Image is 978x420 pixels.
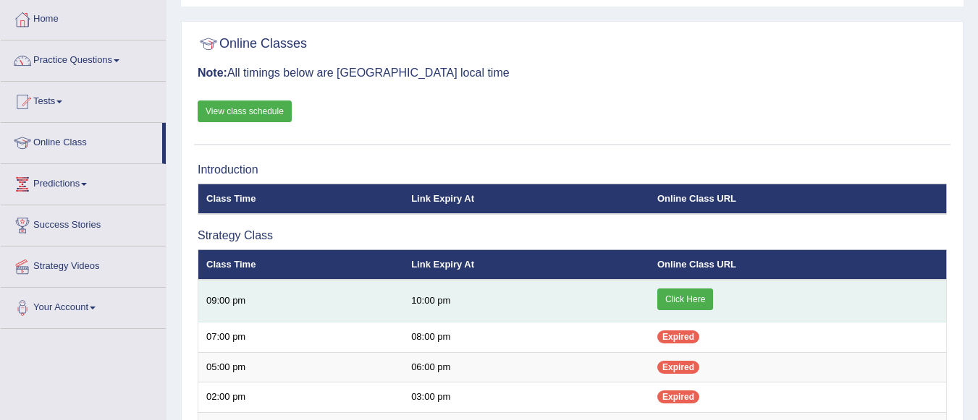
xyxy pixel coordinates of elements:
[198,67,947,80] h3: All timings below are [GEOGRAPHIC_DATA] local time
[198,229,947,242] h3: Strategy Class
[198,280,404,322] td: 09:00 pm
[198,184,404,214] th: Class Time
[1,288,166,324] a: Your Account
[403,184,649,214] th: Link Expiry At
[198,100,292,122] a: View class schedule
[198,352,404,382] td: 05:00 pm
[1,82,166,118] a: Tests
[1,247,166,283] a: Strategy Videos
[649,184,947,214] th: Online Class URL
[1,164,166,200] a: Predictions
[657,361,699,374] span: Expired
[1,205,166,241] a: Success Stories
[403,322,649,353] td: 08:00 pm
[198,382,404,413] td: 02:00 pm
[198,33,307,55] h2: Online Classes
[198,322,404,353] td: 07:00 pm
[403,249,649,280] th: Link Expiry At
[198,163,947,176] h3: Introduction
[1,123,162,159] a: Online Class
[657,330,699,343] span: Expired
[403,382,649,413] td: 03:00 pm
[649,249,947,280] th: Online Class URL
[657,288,713,310] a: Click Here
[198,249,404,280] th: Class Time
[657,390,699,403] span: Expired
[198,67,227,79] b: Note:
[403,352,649,382] td: 06:00 pm
[403,280,649,322] td: 10:00 pm
[1,40,166,77] a: Practice Questions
